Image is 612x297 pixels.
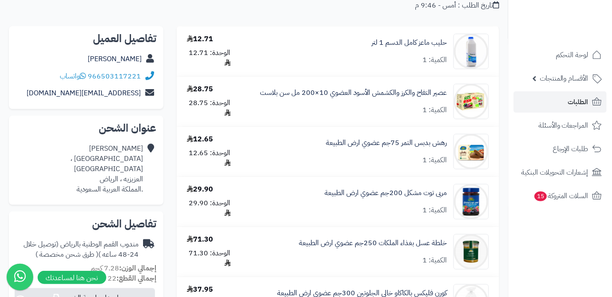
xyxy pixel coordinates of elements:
div: 71.30 [187,234,213,245]
div: الوحدة: 12.65 [187,148,231,168]
span: الطلبات [568,96,589,108]
a: حليب ماعز كامل الدسم 1 لتر [372,38,447,48]
a: المراجعات والأسئلة [514,115,607,136]
div: الوحدة: 71.30 [187,248,231,269]
span: لوحة التحكم [556,49,589,61]
img: rahash-with-date-syrup-1_8-90x90.jpg [454,134,488,169]
div: [PERSON_NAME] [GEOGRAPHIC_DATA] ، [GEOGRAPHIC_DATA] العزيزيه ، الرياض .المملكة العربية السعودية [16,144,143,194]
a: [EMAIL_ADDRESS][DOMAIN_NAME] [27,88,141,98]
span: الأقسام والمنتجات [540,72,589,85]
a: [PERSON_NAME] [88,54,142,64]
div: الكمية: 1 [422,205,447,215]
a: لوحة التحكم [514,44,607,66]
a: عصير التفاح والكرز والكشمش الأسود العضوي 10×200 مل سن بلاست [260,88,447,98]
div: 29.90 [187,184,213,195]
img: apple-cherry-blackcurrant-pack-90x90.jpg [454,84,488,119]
h2: عنوان الشحن [16,123,156,133]
strong: إجمالي القطع: [116,273,156,284]
img: mixed-berries-jam-1_9-90x90.jpg [454,184,488,219]
div: الوحدة: 29.90 [187,198,231,219]
small: 7.28 كجم [91,263,156,274]
div: مندوب القمم الوطنية بالرياض (توصيل خلال 24-48 ساعه ) [16,239,139,260]
strong: إجمالي الوزن: [119,263,156,274]
a: واتساب [60,71,86,82]
span: المراجعات والأسئلة [538,119,589,132]
div: الكمية: 1 [422,255,447,266]
div: الوحدة: 28.75 [187,98,231,118]
div: 12.71 [187,34,213,44]
a: السلات المتروكة15 [514,185,607,207]
span: السلات المتروكة [534,190,589,202]
div: الكمية: 1 [422,105,447,115]
div: 28.75 [187,84,213,94]
small: 22 قطعة [91,273,156,284]
h2: تفاصيل العميل [16,33,156,44]
h2: تفاصيل الشحن [16,219,156,229]
img: 1712844130-6f3e97af-b8eb-4f40-ada0-f687860e8374_I23-2A4TS33-90x90.jpeg [454,234,488,270]
span: طلبات الإرجاع [553,143,589,155]
div: تاريخ الطلب : أمس - 9:46 م [415,0,499,11]
a: طلبات الإرجاع [514,138,607,160]
span: 15 [535,191,547,201]
a: إشعارات التحويلات البنكية [514,162,607,183]
span: إشعارات التحويلات البنكية [521,166,589,179]
div: 37.95 [187,285,213,295]
div: الوحدة: 12.71 [187,48,231,68]
a: مربى توت مشكل 200جم عضوي ارض الطبيعة [325,188,447,198]
div: الكمية: 1 [422,155,447,165]
a: 966503117221 [88,71,141,82]
a: الطلبات [514,91,607,113]
a: رهش بدبس التمر 75جم عضوي ارض الطبيعة [326,138,447,148]
div: الكمية: 1 [422,55,447,65]
img: 1700260736-29-90x90.jpg [454,34,488,69]
span: ( طرق شحن مخصصة ) [35,249,98,260]
a: خلطة عسل بغذاء الملكات 250جم عضوي ارض الطبيعة [299,238,447,248]
div: 12.65 [187,134,213,145]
